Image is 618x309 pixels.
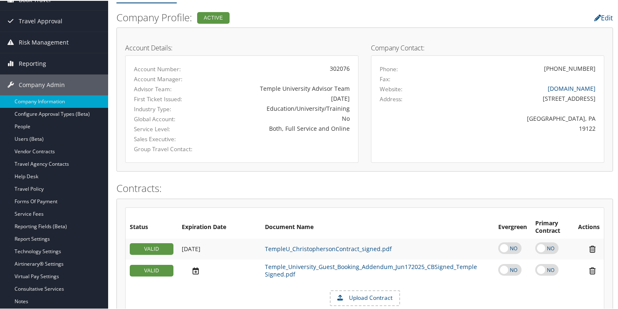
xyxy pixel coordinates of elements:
[182,244,200,252] span: [DATE]
[210,93,350,102] div: [DATE]
[134,94,198,102] label: First Ticket Issued:
[265,262,477,277] a: Temple_University_Guest_Booking_Addendum_Jun172025_CBSigned_Temple Signed.pdf
[585,266,600,274] i: Remove Contract
[130,242,173,254] div: VALID
[437,123,596,132] div: 19122
[19,31,69,52] span: Risk Management
[210,63,350,72] div: 302076
[494,215,531,238] th: Evergreen
[130,264,173,276] div: VALID
[19,52,46,73] span: Reporting
[116,10,443,24] h2: Company Profile:
[594,12,613,22] a: Edit
[574,215,604,238] th: Actions
[380,94,403,102] label: Address:
[380,84,403,92] label: Website:
[126,215,178,238] th: Status
[585,244,600,253] i: Remove Contract
[134,134,198,142] label: Sales Executive:
[178,215,261,238] th: Expiration Date
[134,144,198,152] label: Group Travel Contact:
[182,266,257,274] div: Add/Edit Date
[116,180,613,194] h2: Contracts:
[380,74,391,82] label: Fax:
[210,83,350,92] div: Temple University Advisor Team
[437,113,596,122] div: [GEOGRAPHIC_DATA], PA
[210,103,350,112] div: Education/University/Training
[19,10,62,31] span: Travel Approval
[544,63,596,72] div: [PHONE_NUMBER]
[331,290,399,304] label: Upload Contract
[134,124,198,132] label: Service Level:
[134,104,198,112] label: Industry Type:
[134,114,198,122] label: Global Account:
[371,44,604,50] h4: Company Contact:
[125,44,358,50] h4: Account Details:
[19,74,65,95] span: Company Admin
[197,11,230,23] div: Active
[210,113,350,122] div: No
[548,84,596,92] a: [DOMAIN_NAME]
[437,93,596,102] div: [STREET_ADDRESS]
[531,215,574,238] th: Primary Contract
[134,84,198,92] label: Advisor Team:
[134,64,198,72] label: Account Number:
[134,74,198,82] label: Account Manager:
[210,123,350,132] div: Both, Full Service and Online
[182,244,257,252] div: Add/Edit Date
[265,244,392,252] a: TempleU_ChristophersonContract_signed.pdf
[261,215,494,238] th: Document Name
[380,64,398,72] label: Phone:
